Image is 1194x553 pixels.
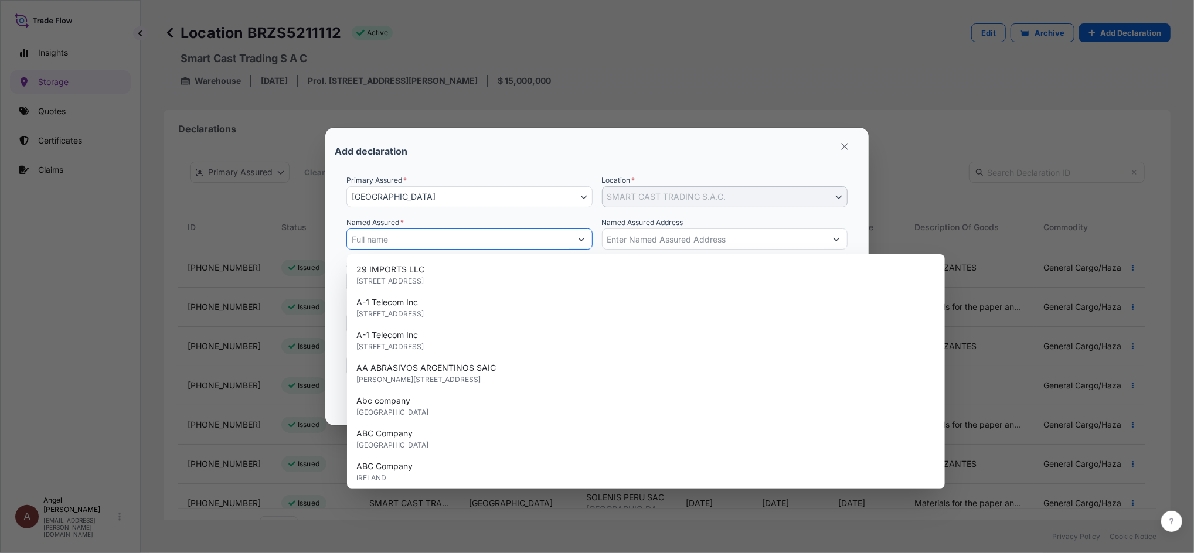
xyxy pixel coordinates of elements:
[356,308,424,320] span: [STREET_ADDRESS]
[356,439,428,451] span: [GEOGRAPHIC_DATA]
[602,217,683,228] label: Named Assured Address
[602,175,635,186] span: Location
[356,296,418,308] span: A-1 Telecom Inc
[356,472,386,484] span: IRELAND
[346,301,420,313] label: Description of Goods
[356,407,428,418] span: [GEOGRAPHIC_DATA]
[356,362,496,374] span: AA ABRASIVOS ARGENTINOS SAIC
[607,191,726,203] span: SMART CAST TRADING S.A.C.
[356,374,481,385] span: [PERSON_NAME][STREET_ADDRESS]
[356,329,418,341] span: A-1 Telecom Inc
[826,228,847,250] button: Show suggestions
[571,228,592,250] button: Show suggestions
[356,341,424,353] span: [STREET_ADDRESS]
[346,343,396,355] span: Insured value
[356,264,424,275] span: 29 IMPORTS LLC
[603,228,826,250] input: Enter Named Assured Address
[356,460,413,472] span: ABC Company
[356,428,413,439] span: ABC Company
[346,217,404,228] label: Named Assured
[602,186,848,207] button: Select Location
[346,313,593,334] input: Enter a description
[346,175,407,186] span: Primary Assured
[335,146,407,156] p: Add declaration
[352,191,436,203] span: [GEOGRAPHIC_DATA]
[346,271,593,292] div: Storage Date Range
[346,259,433,271] span: Storage Start-End Dates
[356,275,424,287] span: [STREET_ADDRESS]
[347,228,571,250] input: Full name
[356,395,410,407] span: Abc company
